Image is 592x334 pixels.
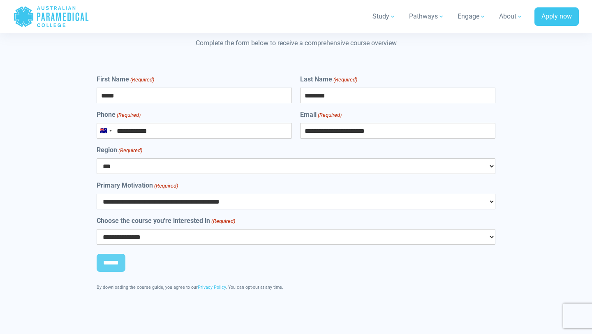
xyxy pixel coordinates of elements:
label: Primary Motivation [97,181,178,190]
a: Apply now [534,7,579,26]
span: (Required) [154,182,178,190]
span: (Required) [333,76,357,84]
label: Last Name [300,74,357,84]
span: (Required) [130,76,155,84]
a: About [494,5,528,28]
span: (Required) [211,217,236,225]
label: Phone [97,110,141,120]
a: Pathways [404,5,449,28]
label: Choose the course you're interested in [97,216,235,226]
a: Study [368,5,401,28]
label: Region [97,145,142,155]
label: Email [300,110,342,120]
a: Privacy Policy [198,285,226,290]
span: (Required) [317,111,342,119]
span: (Required) [118,146,143,155]
span: By downloading the course guide, you agree to our . You can opt-out at any time. [97,285,283,290]
a: Engage [453,5,491,28]
label: First Name [97,74,154,84]
button: Selected country [97,123,114,138]
p: Complete the form below to receive a comprehensive course overview [55,38,536,48]
a: Australian Paramedical College [13,3,89,30]
span: (Required) [116,111,141,119]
